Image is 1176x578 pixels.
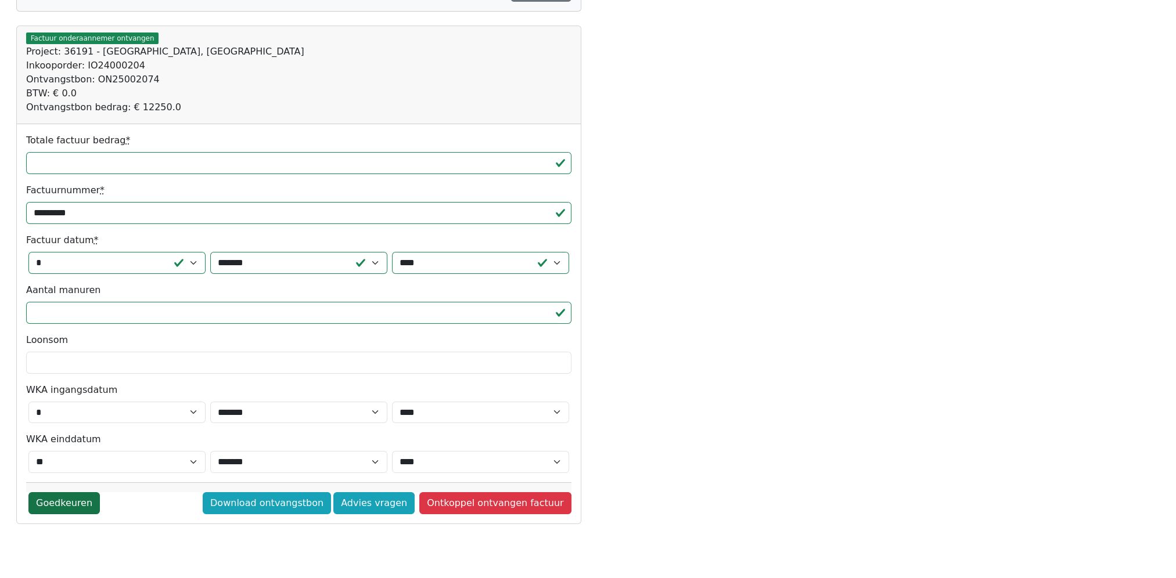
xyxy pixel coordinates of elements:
[26,383,117,397] label: WKA ingangsdatum
[26,32,159,44] span: Factuur onderaannemer ontvangen
[26,183,105,197] label: Factuurnummer
[125,135,130,146] abbr: required
[26,73,571,86] div: Ontvangstbon: ON25002074
[26,86,571,100] div: BTW: € 0.0
[26,59,571,73] div: Inkooporder: IO24000204
[333,492,415,514] a: Advies vragen
[26,133,130,147] label: Totale factuur bedrag
[28,492,100,514] a: Goedkeuren
[419,492,571,514] a: Ontkoppel ontvangen factuur
[26,283,100,297] label: Aantal manuren
[26,45,571,59] div: Project: 36191 - [GEOGRAPHIC_DATA], [GEOGRAPHIC_DATA]
[203,492,331,514] a: Download ontvangstbon
[26,233,99,247] label: Factuur datum
[100,185,105,196] abbr: required
[26,100,571,114] div: Ontvangstbon bedrag: € 12250.0
[94,234,99,245] abbr: required
[26,333,68,347] label: Loonsom
[26,432,101,446] label: WKA einddatum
